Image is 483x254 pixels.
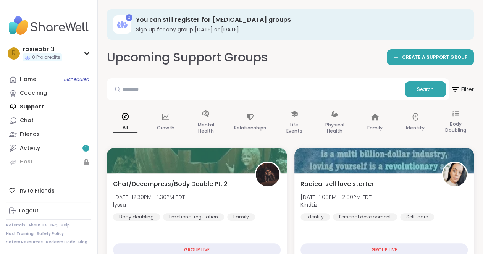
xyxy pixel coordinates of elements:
p: Family [367,123,383,133]
p: Identity [406,123,425,133]
div: Invite Friends [6,184,91,197]
a: Host Training [6,231,34,236]
a: Host [6,155,91,169]
a: About Us [28,223,47,228]
div: 0 [126,14,132,21]
span: 1 Scheduled [64,76,89,83]
p: Relationships [234,123,266,133]
h3: Sign up for any group [DATE] or [DATE]. [136,26,463,33]
button: Search [405,81,446,97]
span: [DATE] 1:00PM - 2:00PM EDT [300,193,372,201]
div: Logout [19,207,39,215]
b: KindLiz [300,201,318,209]
span: 0 Pro credits [32,54,60,61]
div: Host [20,158,33,166]
a: Chat [6,114,91,128]
img: lyssa [256,163,279,186]
a: FAQ [50,223,58,228]
div: Family [227,213,255,221]
a: CREATE A SUPPORT GROUP [387,49,474,65]
p: Physical Health [323,120,347,136]
span: Chat/Decompress/Body Double Pt. 2 [113,180,228,189]
h3: You can still register for [MEDICAL_DATA] groups [136,16,463,24]
span: Search [417,86,434,93]
button: Filter [451,78,474,100]
a: Activity1 [6,141,91,155]
img: ShareWell Nav Logo [6,12,91,39]
p: Life Events [282,120,307,136]
p: Growth [157,123,174,133]
div: Activity [20,144,40,152]
img: KindLiz [443,163,467,186]
a: Redeem Code [46,239,75,245]
div: Friends [20,131,40,138]
a: Referrals [6,223,25,228]
p: All [113,123,137,133]
a: Safety Policy [37,231,64,236]
a: Coaching [6,86,91,100]
a: Help [61,223,70,228]
div: Identity [300,213,330,221]
div: rosiepbr13 [23,45,62,53]
div: Coaching [20,89,47,97]
span: CREATE A SUPPORT GROUP [402,54,468,61]
div: Emotional regulation [163,213,224,221]
span: [DATE] 12:30PM - 1:30PM EDT [113,193,185,201]
span: Radical self love starter [300,180,374,189]
span: 1 [85,145,87,152]
a: Blog [78,239,87,245]
p: Mental Health [194,120,218,136]
div: Self-care [400,213,434,221]
h2: Upcoming Support Groups [107,49,268,66]
a: Safety Resources [6,239,43,245]
span: r [12,49,16,58]
a: Home1Scheduled [6,73,91,86]
a: Logout [6,204,91,218]
div: Home [20,76,36,83]
span: Filter [451,80,474,99]
b: lyssa [113,201,126,209]
div: Body doubling [113,213,160,221]
p: Body Doubling [443,120,468,135]
a: Friends [6,128,91,141]
div: Chat [20,117,34,125]
div: Personal development [333,213,397,221]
